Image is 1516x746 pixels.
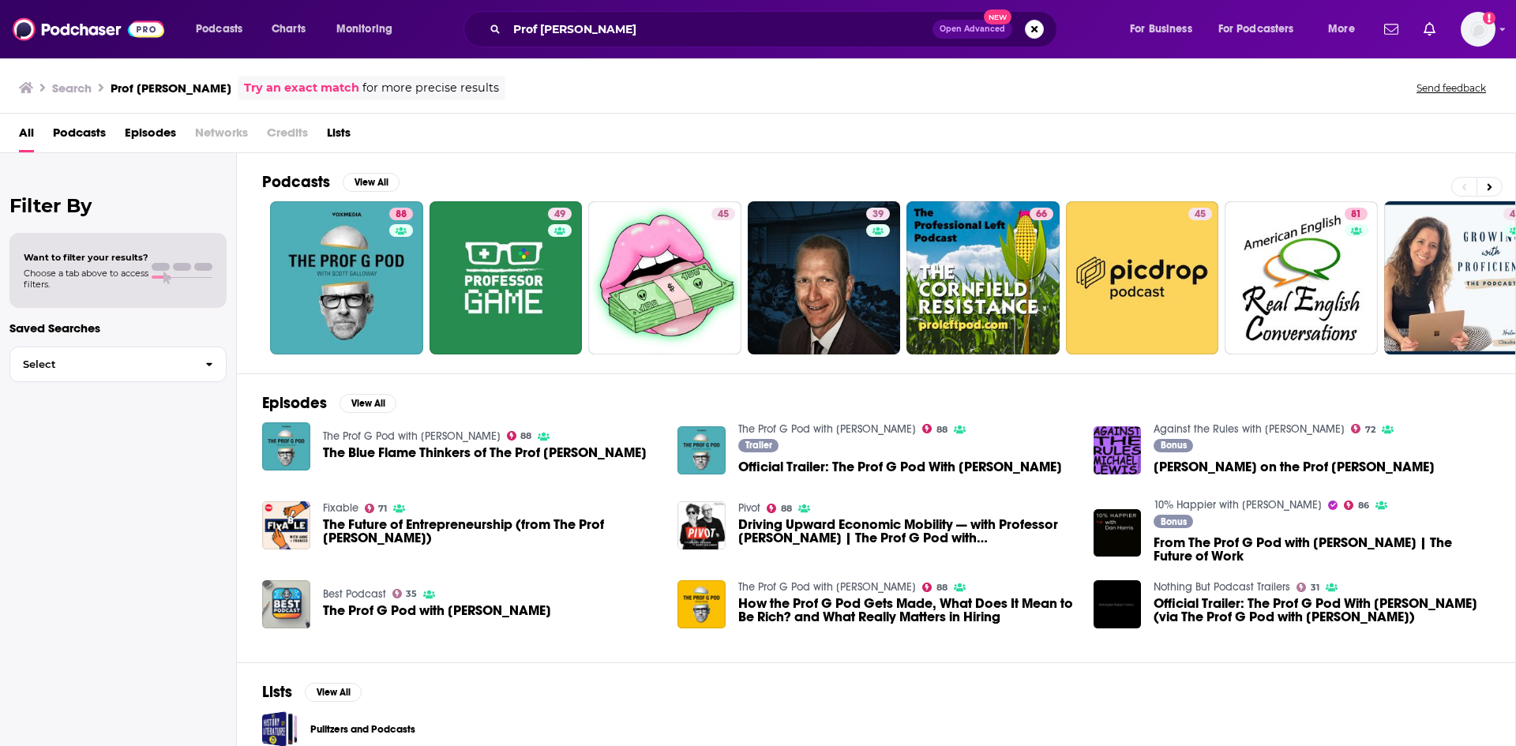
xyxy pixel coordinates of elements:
[1154,597,1490,624] a: Official Trailer: The Prof G Pod With Scott Galloway (via The Prof G Pod with Scott Galloway)
[323,501,358,515] a: Fixable
[984,9,1012,24] span: New
[711,208,735,220] a: 45
[1094,580,1142,628] img: Official Trailer: The Prof G Pod With Scott Galloway (via The Prof G Pod with Scott Galloway)
[1119,17,1212,42] button: open menu
[1345,208,1368,220] a: 81
[323,587,386,601] a: Best Podcast
[262,682,362,702] a: ListsView All
[478,11,1072,47] div: Search podcasts, credits, & more...
[323,446,647,459] span: The Blue Flame Thinkers of The Prof [PERSON_NAME]
[1461,12,1495,47] span: Logged in as HannahDulzo1
[1130,18,1192,40] span: For Business
[932,20,1012,39] button: Open AdvancedNew
[866,208,890,220] a: 39
[1030,208,1053,220] a: 66
[588,201,741,354] a: 45
[1154,460,1435,474] span: [PERSON_NAME] on the Prof [PERSON_NAME]
[1066,201,1219,354] a: 45
[262,682,292,702] h2: Lists
[1351,424,1375,433] a: 72
[244,79,359,97] a: Try an exact match
[1412,81,1491,95] button: Send feedback
[1154,597,1490,624] span: Official Trailer: The Prof G Pod With [PERSON_NAME] (via The Prof G Pod with [PERSON_NAME])
[1094,509,1142,557] img: From The Prof G Pod with Scott Galloway | The Future of Work
[323,518,659,545] a: The Future of Entrepreneurship (from The Prof G Pod)
[1378,16,1405,43] a: Show notifications dropdown
[718,207,729,223] span: 45
[1311,584,1319,591] span: 31
[1154,460,1435,474] a: Michael Lewis on the Prof G Pod
[53,120,106,152] a: Podcasts
[1154,422,1345,436] a: Against the Rules with Michael Lewis
[940,25,1005,33] span: Open Advanced
[310,721,415,738] a: Pulitzers and Podcasts
[19,120,34,152] a: All
[738,460,1062,474] span: Official Trailer: The Prof G Pod With [PERSON_NAME]
[1161,517,1187,527] span: Bonus
[262,501,310,549] img: The Future of Entrepreneurship (from The Prof G Pod)
[343,173,400,192] button: View All
[111,81,231,96] h3: Prof [PERSON_NAME]
[677,501,726,549] img: Driving Upward Economic Mobility — with Professor Raj Chetty | The Prof G Pod with Scott Galloway
[1094,426,1142,474] img: Michael Lewis on the Prof G Pod
[270,201,423,354] a: 88
[323,604,551,617] span: The Prof G Pod with [PERSON_NAME]
[738,597,1075,624] a: How the Prof G Pod Gets Made, What Does It Mean to Be Rich? and What Really Matters in Hiring
[262,393,327,413] h2: Episodes
[922,424,947,433] a: 88
[396,207,407,223] span: 88
[738,518,1075,545] span: Driving Upward Economic Mobility — with Professor [PERSON_NAME] | The Prof G Pod with [PERSON_NAME]
[262,393,396,413] a: EpisodesView All
[520,433,531,440] span: 88
[262,580,310,628] img: The Prof G Pod with Scott Galloway
[1161,440,1187,450] span: Bonus
[1188,208,1212,220] a: 45
[767,504,792,513] a: 88
[362,79,499,97] span: for more precise results
[392,589,418,598] a: 35
[327,120,351,152] span: Lists
[1365,426,1375,433] span: 72
[1195,207,1206,223] span: 45
[1328,18,1355,40] span: More
[1218,18,1294,40] span: For Podcasters
[781,505,792,512] span: 88
[9,321,227,336] p: Saved Searches
[323,446,647,459] a: The Blue Flame Thinkers of The Prof G Pod
[185,17,263,42] button: open menu
[936,584,947,591] span: 88
[323,429,501,443] a: The Prof G Pod with Scott Galloway
[125,120,176,152] a: Episodes
[872,207,884,223] span: 39
[1154,580,1290,594] a: Nothing But Podcast Trailers
[922,583,947,592] a: 88
[1154,536,1490,563] span: From The Prof G Pod with [PERSON_NAME] | The Future of Work
[1317,17,1375,42] button: open menu
[745,440,772,450] span: Trailer
[548,208,572,220] a: 49
[677,580,726,628] a: How the Prof G Pod Gets Made, What Does It Mean to Be Rich? and What Really Matters in Hiring
[9,194,227,217] h2: Filter By
[305,683,362,702] button: View All
[906,201,1060,354] a: 66
[13,14,164,44] img: Podchaser - Follow, Share and Rate Podcasts
[389,208,413,220] a: 88
[262,422,310,470] img: The Blue Flame Thinkers of The Prof G Pod
[196,18,242,40] span: Podcasts
[677,426,726,474] img: Official Trailer: The Prof G Pod With Scott Galloway
[378,505,387,512] span: 71
[261,17,315,42] a: Charts
[748,201,901,354] a: 39
[1036,207,1047,223] span: 66
[738,422,916,436] a: The Prof G Pod with Scott Galloway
